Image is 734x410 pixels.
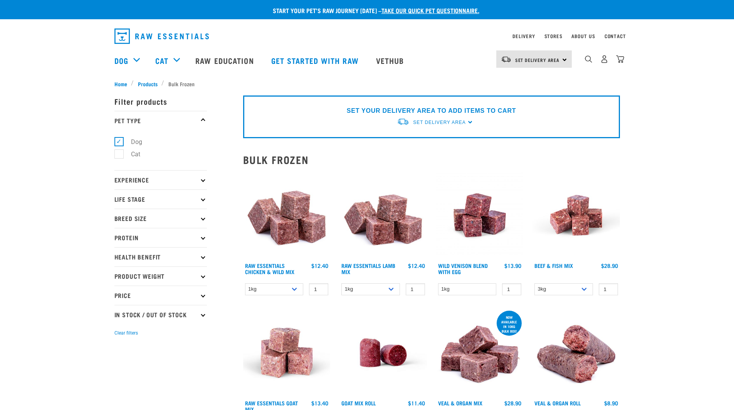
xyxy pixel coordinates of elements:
img: van-moving.png [501,56,511,63]
img: Raw Essentials Chicken Lamb Beef Bulk Minced Raw Dog Food Roll Unwrapped [339,309,427,397]
label: Cat [119,149,143,159]
div: $12.40 [408,263,425,269]
input: 1 [599,283,618,295]
a: Home [114,80,131,88]
div: now available in 10kg bulk box! [497,311,522,337]
button: Clear filters [114,330,138,336]
a: Raw Essentials Chicken & Wild Mix [245,264,294,273]
p: In Stock / Out Of Stock [114,305,207,324]
label: Dog [119,137,145,147]
div: $8.90 [604,400,618,406]
p: Experience [114,170,207,189]
img: user.png [600,55,608,63]
p: Life Stage [114,189,207,209]
a: Vethub [368,45,414,76]
img: home-icon@2x.png [616,55,624,63]
div: $13.40 [311,400,328,406]
p: Protein [114,228,207,247]
a: Veal & Organ Mix [438,402,482,404]
a: Raw Essentials Lamb Mix [341,264,395,273]
a: Cat [155,55,168,66]
input: 1 [406,283,425,295]
span: Set Delivery Area [515,59,560,61]
a: Dog [114,55,128,66]
img: ?1041 RE Lamb Mix 01 [339,172,427,259]
a: Delivery [512,35,535,37]
p: SET YOUR DELIVERY AREA TO ADD ITEMS TO CART [347,106,516,115]
img: Pile Of Cubed Chicken Wild Meat Mix [243,172,331,259]
a: Beef & Fish Mix [534,264,573,267]
nav: breadcrumbs [114,80,620,88]
nav: dropdown navigation [108,25,626,47]
h2: Bulk Frozen [243,154,620,166]
p: Pet Type [114,111,207,130]
div: $13.90 [504,263,521,269]
a: Stores [544,35,563,37]
div: $12.40 [311,263,328,269]
span: Set Delivery Area [413,120,465,125]
a: Get started with Raw [264,45,368,76]
a: Goat Mix Roll [341,402,376,404]
img: van-moving.png [397,118,409,126]
p: Product Weight [114,266,207,286]
p: Price [114,286,207,305]
a: Wild Venison Blend with Egg [438,264,488,273]
span: Products [138,80,158,88]
a: take our quick pet questionnaire. [381,8,479,12]
img: 1158 Veal Organ Mix 01 [436,309,524,397]
input: 1 [309,283,328,295]
p: Health Benefit [114,247,207,266]
p: Breed Size [114,209,207,228]
a: Veal & Organ Roll [534,402,581,404]
a: Products [134,80,161,88]
img: Raw Essentials Logo [114,28,209,44]
img: Venison Egg 1616 [436,172,524,259]
img: Goat M Ix 38448 [243,309,331,397]
img: home-icon-1@2x.png [585,55,592,63]
div: $28.90 [504,400,521,406]
input: 1 [502,283,521,295]
a: Raw Education [188,45,263,76]
p: Filter products [114,92,207,111]
img: Veal Organ Mix Roll 01 [532,309,620,397]
div: $28.90 [601,263,618,269]
a: Contact [605,35,626,37]
a: About Us [571,35,595,37]
img: Beef Mackerel 1 [532,172,620,259]
span: Home [114,80,127,88]
div: $11.40 [408,400,425,406]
